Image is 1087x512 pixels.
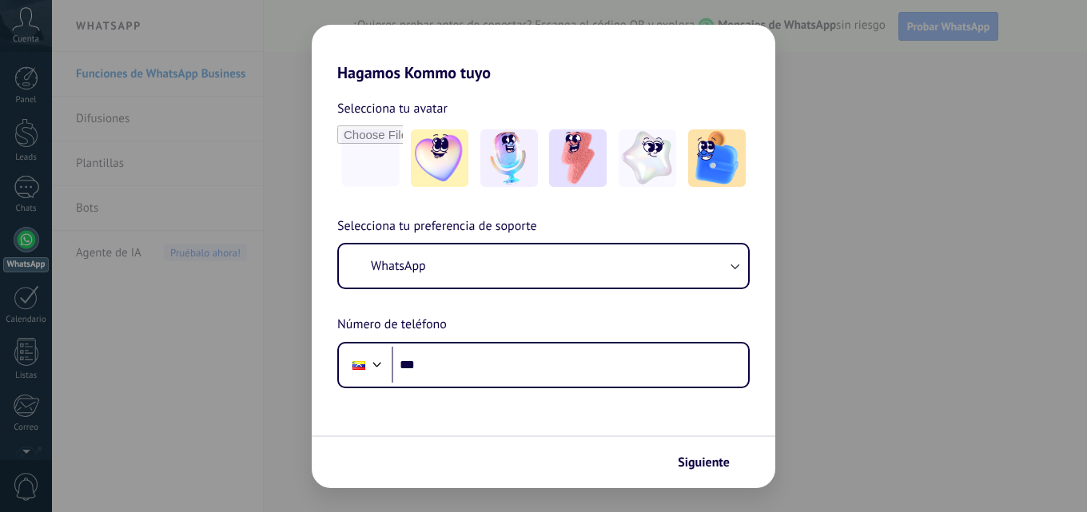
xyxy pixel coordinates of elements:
[337,98,448,119] span: Selecciona tu avatar
[337,216,537,237] span: Selecciona tu preferencia de soporte
[678,457,730,468] span: Siguiente
[312,25,775,82] h2: Hagamos Kommo tuyo
[337,315,447,335] span: Número de teléfono
[688,129,746,187] img: -5.jpeg
[339,244,748,288] button: WhatsApp
[411,129,468,187] img: -1.jpeg
[671,449,751,476] button: Siguiente
[371,258,426,274] span: WhatsApp
[619,129,676,187] img: -4.jpeg
[480,129,538,187] img: -2.jpeg
[344,348,374,382] div: Venezuela: + 58
[549,129,607,187] img: -3.jpeg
